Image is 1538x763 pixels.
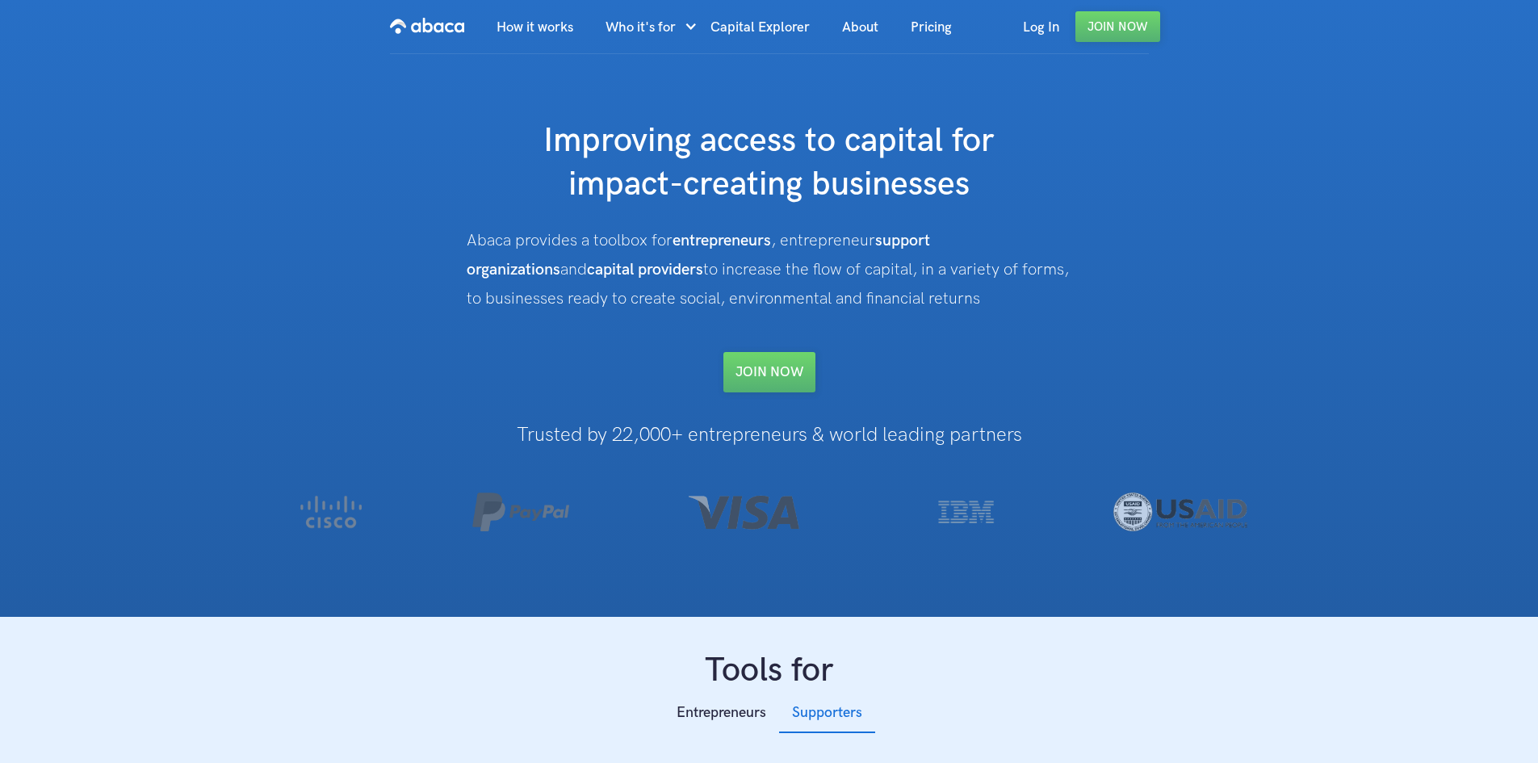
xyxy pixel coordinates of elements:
[446,119,1092,207] h1: Improving access to capital for impact-creating businesses
[231,649,1308,693] h1: Tools for
[467,226,1072,313] div: Abaca provides a toolbox for , entrepreneur and to increase the flow of capital, in a variety of ...
[673,231,771,250] strong: entrepreneurs
[1075,11,1160,42] a: Join Now
[677,701,766,725] div: Entrepreneurs
[587,260,703,279] strong: capital providers
[723,352,815,392] a: Join NOW
[231,425,1308,446] h1: Trusted by 22,000+ entrepreneurs & world leading partners
[390,13,464,39] img: Abaca logo
[792,701,862,725] div: Supporters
